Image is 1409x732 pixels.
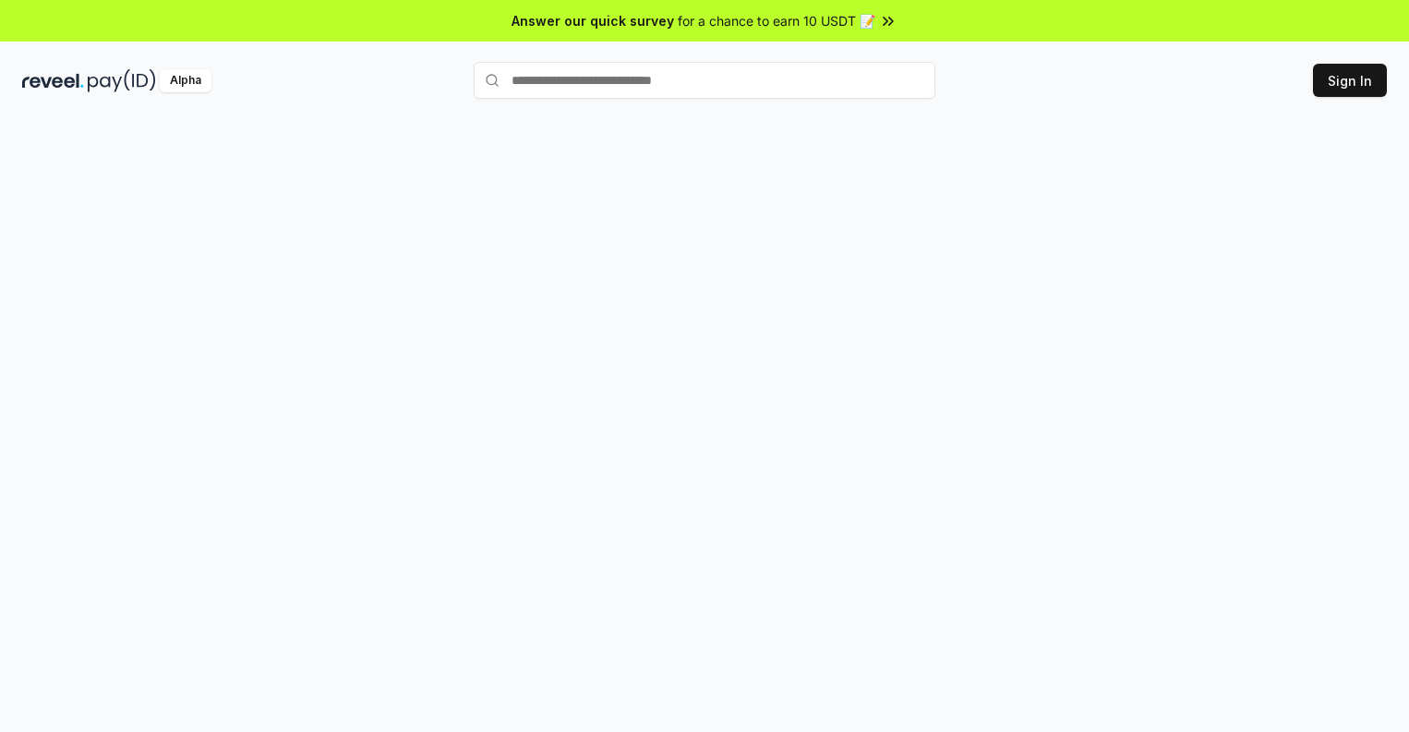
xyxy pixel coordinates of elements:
[88,69,156,92] img: pay_id
[160,69,211,92] div: Alpha
[1313,64,1387,97] button: Sign In
[22,69,84,92] img: reveel_dark
[512,11,674,30] span: Answer our quick survey
[678,11,875,30] span: for a chance to earn 10 USDT 📝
